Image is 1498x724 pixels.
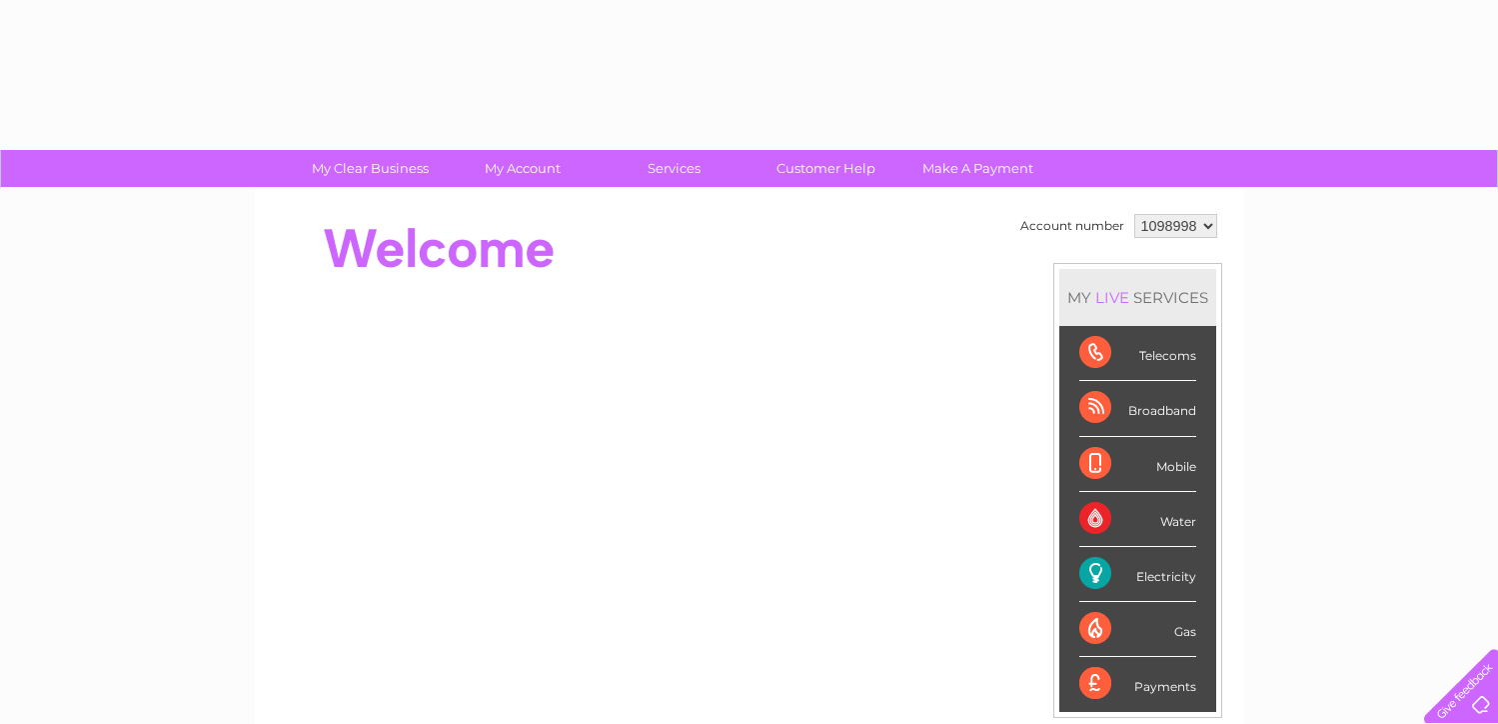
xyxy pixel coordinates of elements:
a: Services [592,150,756,187]
div: LIVE [1091,288,1133,307]
div: Water [1079,492,1196,547]
div: Broadband [1079,381,1196,436]
td: Account number [1015,209,1129,243]
div: Payments [1079,657,1196,711]
div: Telecoms [1079,326,1196,381]
a: Make A Payment [895,150,1060,187]
a: My Account [440,150,605,187]
a: My Clear Business [288,150,453,187]
div: Electricity [1079,547,1196,602]
div: Gas [1079,602,1196,657]
div: MY SERVICES [1059,269,1216,326]
a: Customer Help [744,150,908,187]
div: Mobile [1079,437,1196,492]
